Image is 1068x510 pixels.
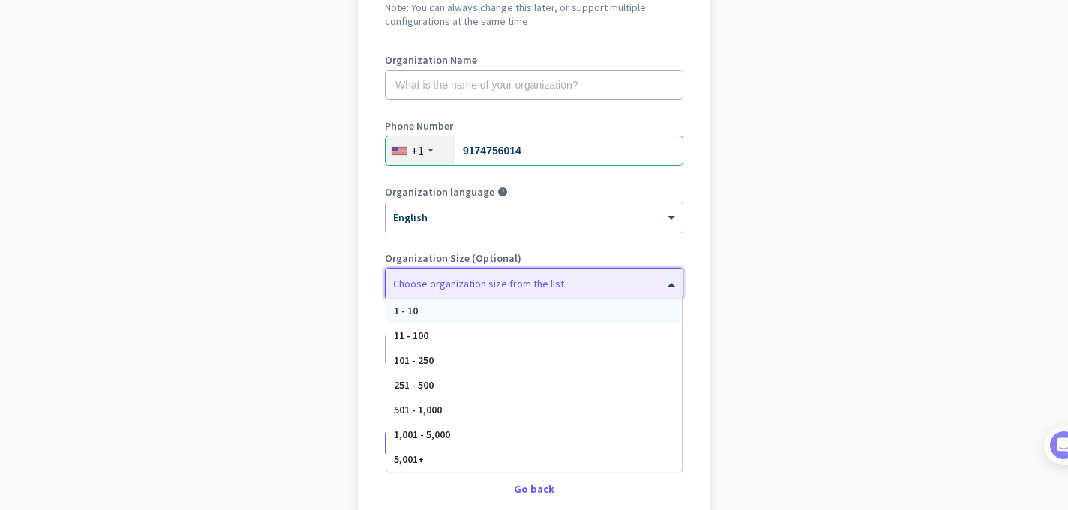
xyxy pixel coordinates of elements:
div: +1 [411,143,424,158]
label: Organization language [385,187,494,197]
label: Organization Name [385,55,683,65]
div: Go back [385,484,683,494]
i: help [497,187,508,197]
label: Organization Size (Optional) [385,253,683,263]
label: Organization Time Zone [385,319,683,329]
span: 251 - 500 [394,378,433,391]
span: 101 - 250 [394,353,433,367]
button: Create Organization [385,430,683,457]
span: 501 - 1,000 [394,403,442,416]
span: 1,001 - 5,000 [394,427,450,441]
input: 201-555-0123 [385,136,683,166]
span: 11 - 100 [394,328,428,342]
span: 5,001+ [394,452,424,466]
span: 1 - 10 [394,304,418,317]
h2: Note: You can always change this later, or support multiple configurations at the same time [385,1,683,28]
label: Phone Number [385,121,683,131]
input: What is the name of your organization? [385,70,683,100]
div: Options List [386,298,682,472]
